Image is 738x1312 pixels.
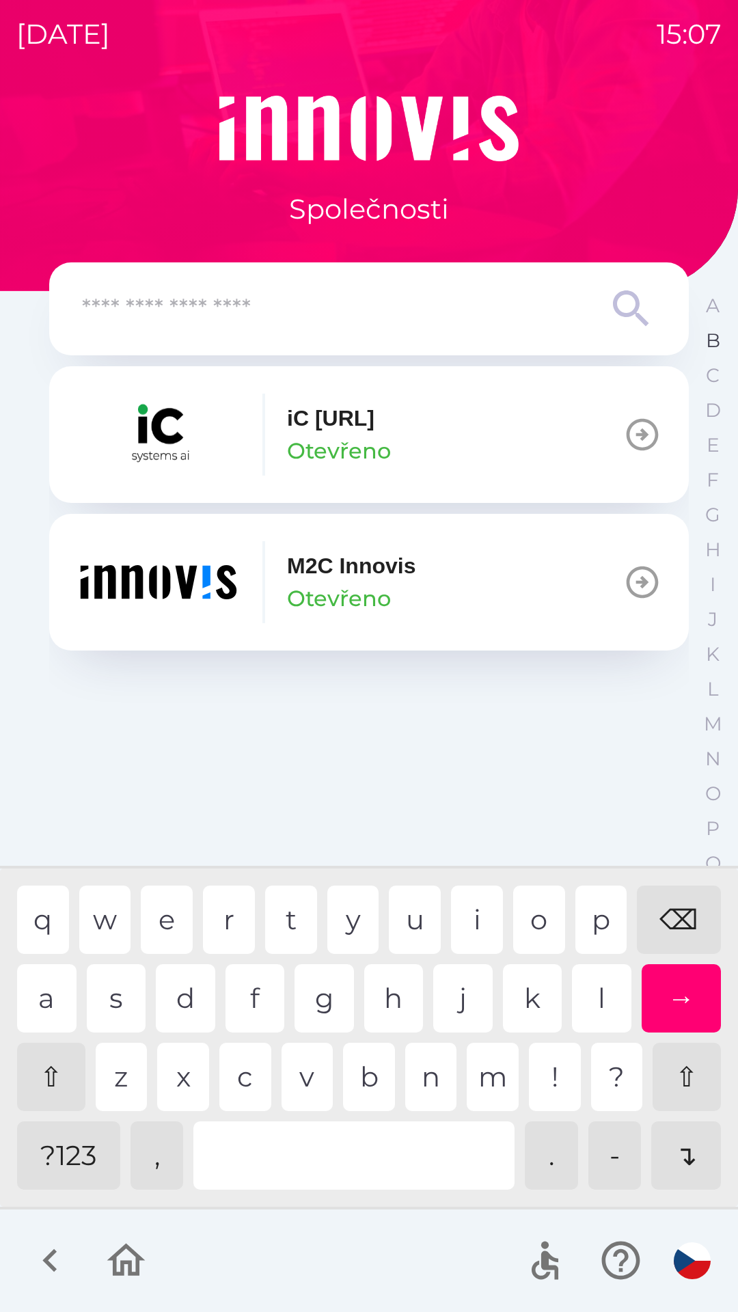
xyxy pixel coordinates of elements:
[708,607,717,631] p: J
[49,514,689,651] button: M2C InnovisOtevřeno
[696,323,730,358] button: B
[706,642,720,666] p: K
[696,776,730,811] button: O
[705,538,721,562] p: H
[696,707,730,741] button: M
[77,394,241,476] img: 0b57a2db-d8c2-416d-bc33-8ae43c84d9d8.png
[696,741,730,776] button: N
[696,811,730,846] button: P
[696,672,730,707] button: L
[704,712,722,736] p: M
[705,398,721,422] p: D
[16,14,110,55] p: [DATE]
[707,468,719,492] p: F
[696,497,730,532] button: G
[705,503,720,527] p: G
[705,782,721,806] p: O
[706,364,720,387] p: C
[696,602,730,637] button: J
[706,294,720,318] p: A
[696,567,730,602] button: I
[696,428,730,463] button: E
[49,366,689,503] button: iC [URL]Otevřeno
[287,549,415,582] p: M2C Innovis
[706,329,720,353] p: B
[707,677,718,701] p: L
[696,463,730,497] button: F
[287,402,374,435] p: iC [URL]
[77,541,241,623] img: ef454dd6-c04b-4b09-86fc-253a1223f7b7.png
[696,532,730,567] button: H
[287,435,391,467] p: Otevřeno
[287,582,391,615] p: Otevřeno
[657,14,722,55] p: 15:07
[49,96,689,161] img: Logo
[707,433,720,457] p: E
[696,358,730,393] button: C
[705,851,721,875] p: Q
[710,573,715,597] p: I
[696,637,730,672] button: K
[705,747,721,771] p: N
[706,817,720,840] p: P
[674,1242,711,1279] img: cs flag
[696,288,730,323] button: A
[696,393,730,428] button: D
[289,189,449,230] p: Společnosti
[696,846,730,881] button: Q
